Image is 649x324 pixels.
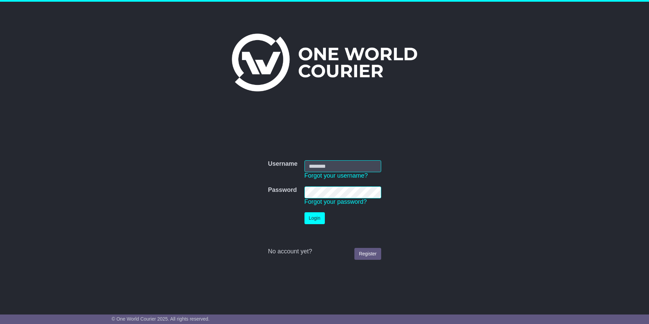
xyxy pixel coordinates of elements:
a: Forgot your password? [304,198,367,205]
div: No account yet? [268,248,381,255]
a: Register [354,248,381,260]
label: Username [268,160,297,168]
button: Login [304,212,325,224]
label: Password [268,186,297,194]
a: Forgot your username? [304,172,368,179]
img: One World [232,34,417,91]
span: © One World Courier 2025. All rights reserved. [112,316,210,322]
